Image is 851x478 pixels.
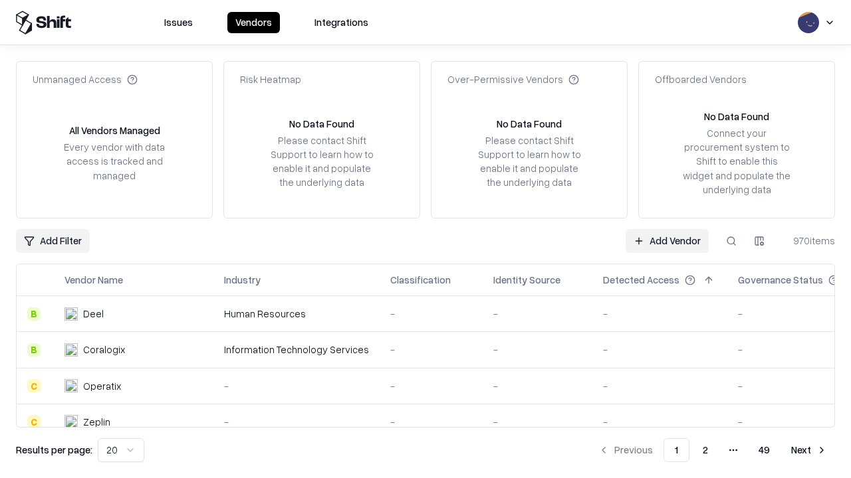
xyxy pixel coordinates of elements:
div: Coralogix [83,343,125,357]
div: B [27,343,41,357]
div: Offboarded Vendors [655,72,747,86]
div: Please contact Shift Support to learn how to enable it and populate the underlying data [474,133,584,190]
div: Human Resources [224,307,369,321]
button: Vendors [227,12,280,33]
img: Operatix [64,379,78,392]
div: C [27,379,41,392]
button: 2 [692,438,719,462]
div: No Data Found [704,110,769,123]
div: Identity Source [493,273,560,287]
div: - [603,415,717,429]
div: - [390,307,472,321]
div: Operatix [83,379,121,393]
div: Please contact Shift Support to learn how to enable it and populate the underlying data [267,133,377,190]
div: C [27,415,41,428]
div: Deel [83,307,104,321]
div: Over-Permissive Vendors [447,72,579,86]
button: 49 [748,438,781,462]
div: - [390,343,472,357]
div: Governance Status [738,273,823,287]
div: - [603,307,717,321]
div: Every vendor with data access is tracked and managed [59,140,170,182]
div: No Data Found [497,117,562,131]
img: Zeplin [64,415,78,428]
div: Unmanaged Access [33,72,138,86]
div: Industry [224,273,261,287]
div: - [390,415,472,429]
div: Risk Heatmap [240,72,301,86]
div: - [603,379,717,393]
div: Detected Access [603,273,679,287]
div: B [27,307,41,321]
div: 970 items [782,234,835,248]
div: All Vendors Managed [69,123,160,137]
div: - [224,379,369,393]
p: Results per page: [16,443,92,457]
div: - [493,307,582,321]
div: - [224,415,369,429]
div: Information Technology Services [224,343,369,357]
a: Add Vendor [626,229,709,253]
button: Next [783,438,835,462]
div: - [390,379,472,393]
div: - [603,343,717,357]
div: No Data Found [289,117,354,131]
button: Add Filter [16,229,90,253]
button: Issues [156,12,201,33]
button: Integrations [306,12,376,33]
div: Connect your procurement system to Shift to enable this widget and populate the underlying data [681,126,792,197]
nav: pagination [590,438,835,462]
div: - [493,415,582,429]
div: Zeplin [83,415,110,429]
div: - [493,343,582,357]
img: Coralogix [64,343,78,357]
button: 1 [664,438,689,462]
img: Deel [64,307,78,321]
div: Vendor Name [64,273,123,287]
div: Classification [390,273,451,287]
div: - [493,379,582,393]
